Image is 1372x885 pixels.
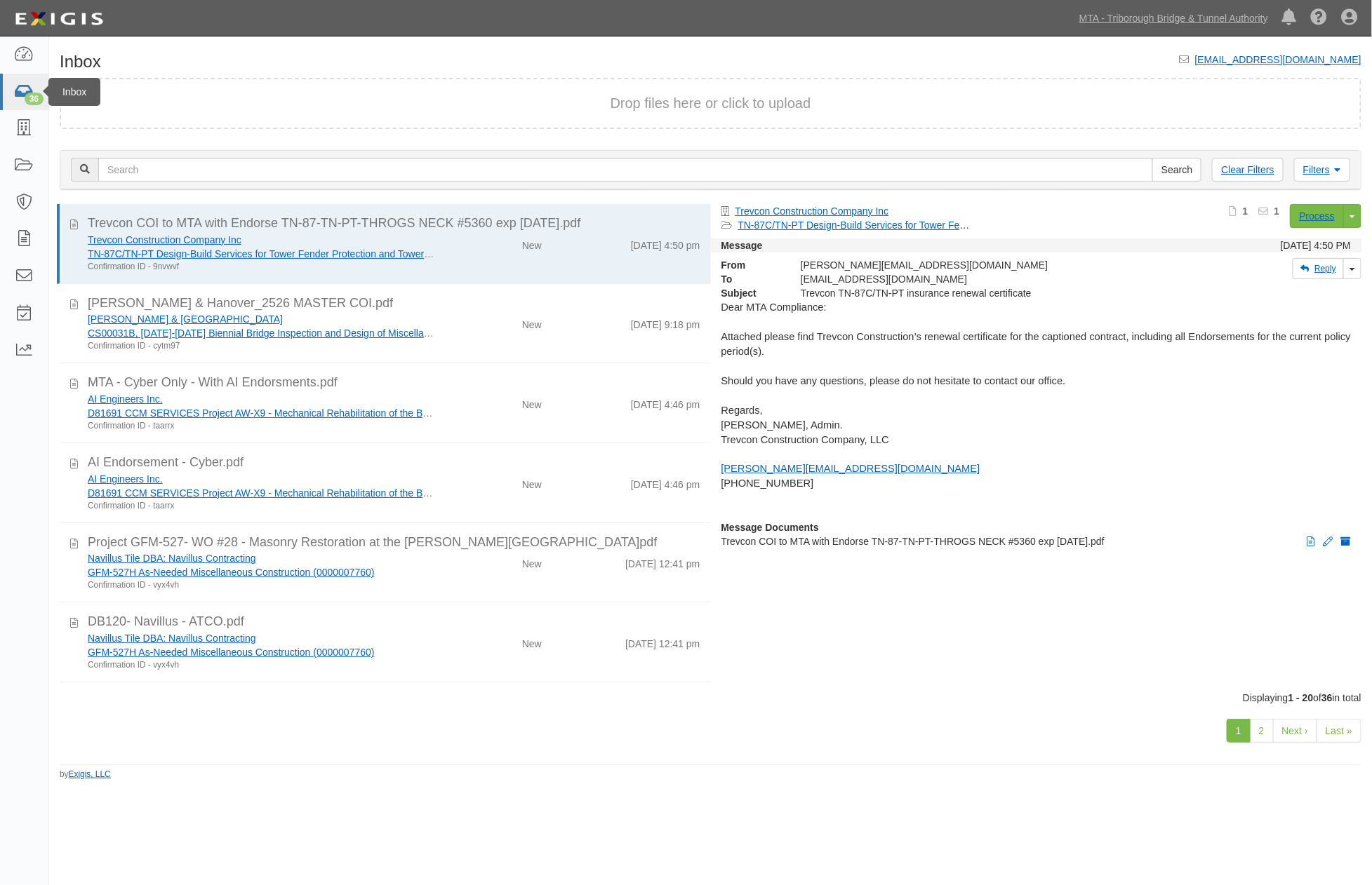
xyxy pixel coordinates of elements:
[60,769,111,781] small: by
[790,286,1188,300] div: Trevcon TN-87C/TN-PT insurance renewal certificate
[48,78,100,106] div: Inbox
[522,233,542,252] div: New
[88,247,436,261] div: TN-87C/TN-PT Design-Build Services for Tower Fender Protection and Tower Painting at the TNB (REQ...
[88,659,436,671] div: Confirmation ID - vyx4vh
[1290,204,1344,228] a: Process
[735,205,889,217] a: Trevcon Construction Company Inc
[1321,692,1333,703] b: 36
[60,53,101,71] h1: Inbox
[88,565,436,579] div: GFM-527H As-Needed Miscellaneous Construction (0000007760)
[522,392,542,412] div: New
[1227,719,1251,743] a: 1
[1293,258,1344,279] a: Reply
[1281,238,1351,252] div: [DATE] 4:50 PM
[631,312,700,332] div: [DATE] 9:18 pm
[721,522,819,533] strong: Message Documents
[88,233,436,247] div: Trevcon Construction Company Inc
[721,403,1352,418] p: Regards,
[721,534,1352,548] p: Trevcon COI to MTA with Endorse TN-87-TN-PT-THROGS NECK #5360 exp [DATE].pdf
[88,295,700,313] div: Hardesty & Hanover_2526 MASTER COI.pdf
[721,463,980,474] a: [PERSON_NAME][EMAIL_ADDRESS][DOMAIN_NAME]
[1212,158,1283,182] a: Clear Filters
[1250,719,1274,743] a: 2
[88,645,436,659] div: GFM-527H As-Needed Miscellaneous Construction (0000007760)
[88,579,436,591] div: Confirmation ID - vyx4vh
[88,261,436,273] div: Confirmation ID - 9nvwvf
[631,472,700,492] div: [DATE] 4:46 pm
[1323,537,1333,547] i: Edit document
[88,392,436,406] div: AI Engineers Inc.
[721,476,1352,491] p: [PHONE_NUMBER]
[1317,719,1361,743] a: Last »
[98,158,1153,182] input: Search
[88,647,375,658] a: GFM-527H As-Needed Miscellaneous Construction (0000007760)
[522,312,542,332] div: New
[1341,537,1351,547] i: Archive document
[88,340,436,352] div: Confirmation ID - cytm97
[88,500,436,512] div: Confirmation ID - taarrx
[721,330,1352,359] p: Attached please find Trevcon Construction’s renewal certificate for the captioned contract, inclu...
[711,272,790,286] strong: To
[711,286,790,300] strong: Subject
[11,6,107,32] img: logo-5460c22ac91f19d4615b14bd174203de0afe785f0fc80cf4dbbc73dc1793850b.png
[522,551,542,571] div: New
[1294,158,1350,182] a: Filters
[88,473,163,485] a: AI Engineers Inc.
[88,327,648,339] a: CS00031B, [DATE]-[DATE] Biennial Bridge Inspection and Design of Miscellaneous Structural Repairs...
[631,392,700,412] div: [DATE] 4:46 pm
[88,374,700,392] div: MTA - Cyber Only - With AI Endorsments.pdf
[88,326,436,340] div: CS00031B, 2025-2027 Biennial Bridge Inspection and Design of Miscellaneous Structural Repairs at ...
[88,553,256,564] a: Navillus Tile DBA: Navillus Contracting
[721,240,763,251] strong: Message
[721,300,1352,315] p: Dear MTA Compliance:
[88,472,436,486] div: AI Engineers Inc.
[1274,205,1280,217] b: 1
[1307,537,1314,547] i: View
[69,769,111,779] a: Exigis, LLC
[49,691,1372,705] div: Displaying of in total
[1311,10,1328,27] i: Help Center - Complianz
[721,418,1352,433] p: [PERSON_NAME], Admin.
[1152,158,1201,182] input: Search
[88,407,608,419] a: D81691 CCM SERVICES Project AW-X9 - Mechanical Rehabilitation of the BSB & QSB at the HLCT and QM...
[88,420,436,432] div: Confirmation ID - taarrx
[790,258,1188,272] div: [PERSON_NAME][EMAIL_ADDRESS][DOMAIN_NAME]
[88,534,700,552] div: Project GFM-527- WO #28 - Masonry Restoration at the Robert Moses Building.pdf
[88,567,375,578] a: GFM-527H As-Needed Miscellaneous Construction (0000007760)
[88,312,436,326] div: Hardesty & Hanover
[711,258,790,272] strong: From
[25,93,44,105] div: 36
[88,454,700,472] div: AI Endorsement - Cyber.pdf
[88,248,618,259] a: TN-87C/TN-PT Design-Build Services for Tower Fender Protection and Tower Painting at the TNB (REQ...
[88,406,436,420] div: D81691 CCM SERVICES Project AW-X9 - Mechanical Rehabilitation of the BSB & QSB at the HLCT and QM...
[88,551,436,565] div: Navillus Tile DBA: Navillus Contracting
[88,486,436,500] div: D81691 CCM SERVICES Project AW-X9 - Mechanical Rehabilitation of the BSB & QSB at the HLCT and QM...
[721,433,1352,447] p: Trevcon Construction Company, LLC
[1195,54,1361,65] a: [EMAIL_ADDRESS][DOMAIN_NAME]
[88,613,700,631] div: DB120- Navillus - ATCO.pdf
[88,631,436,645] div: Navillus Tile DBA: Navillus Contracting
[721,374,1352,389] p: Should you have any questions, please do not hesitate to contact our office.
[1273,719,1317,743] a: Next ›
[1288,692,1314,703] b: 1 - 20
[522,631,542,651] div: New
[88,215,700,233] div: Trevcon COI to MTA with Endorse TN-87-TN-PT-THROGS NECK #5360 exp 10-01-26.pdf
[1072,4,1275,32] a: MTA - Triborough Bridge & Tunnel Authority
[790,272,1188,286] div: agreement-fwaxha@mtabt.complianz.com
[631,233,700,252] div: [DATE] 4:50 pm
[88,393,163,405] a: AI Engineers Inc.
[1243,205,1248,217] b: 1
[88,313,283,325] a: [PERSON_NAME] & [GEOGRAPHIC_DATA]
[88,487,608,499] a: D81691 CCM SERVICES Project AW-X9 - Mechanical Rehabilitation of the BSB & QSB at the HLCT and QM...
[738,219,1268,231] a: TN-87C/TN-PT Design-Build Services for Tower Fender Protection and Tower Painting at the TNB (REQ...
[88,234,241,245] a: Trevcon Construction Company Inc
[625,551,700,571] div: [DATE] 12:41 pm
[522,472,542,492] div: New
[88,633,256,644] a: Navillus Tile DBA: Navillus Contracting
[611,93,811,114] button: Drop files here or click to upload
[625,631,700,651] div: [DATE] 12:41 pm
